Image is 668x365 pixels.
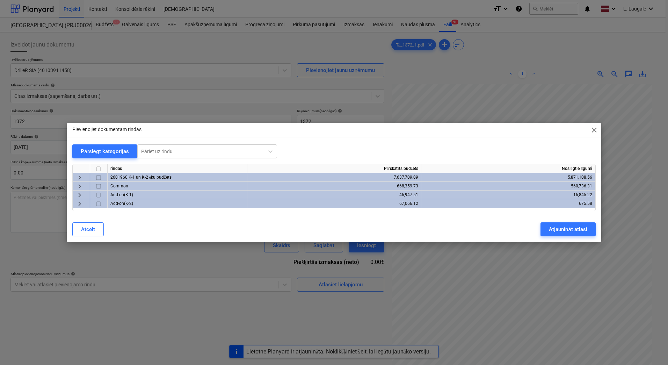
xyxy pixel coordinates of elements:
[424,182,592,191] div: 560,736.31
[424,191,592,199] div: 16,845.22
[424,173,592,182] div: 5,871,108.56
[250,182,418,191] div: 668,359.73
[540,222,595,236] button: Atjaunināt atlasi
[421,164,595,173] div: Noslēgtie līgumi
[633,331,668,365] iframe: Chat Widget
[75,200,84,208] span: keyboard_arrow_right
[250,191,418,199] div: 46,947.51
[81,225,95,234] div: Atcelt
[247,164,421,173] div: Pārskatīts budžets
[424,199,592,208] div: 675.58
[590,126,598,134] span: close
[110,184,128,188] span: Common
[110,192,133,197] span: Add-on(K-1)
[250,199,418,208] div: 67,066.12
[108,164,247,173] div: rindas
[75,191,84,199] span: keyboard_arrow_right
[72,144,137,158] button: Pārslēgt kategorijas
[549,225,587,234] div: Atjaunināt atlasi
[72,126,141,133] p: Pievienojiet dokumentam rindas
[75,182,84,191] span: keyboard_arrow_right
[110,175,172,180] span: 2601960 K-1 un K-2 ēku budžets
[81,147,129,156] div: Pārslēgt kategorijas
[250,173,418,182] div: 7,637,709.09
[72,222,104,236] button: Atcelt
[110,201,133,206] span: Add-on(K-2)
[75,173,84,182] span: keyboard_arrow_right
